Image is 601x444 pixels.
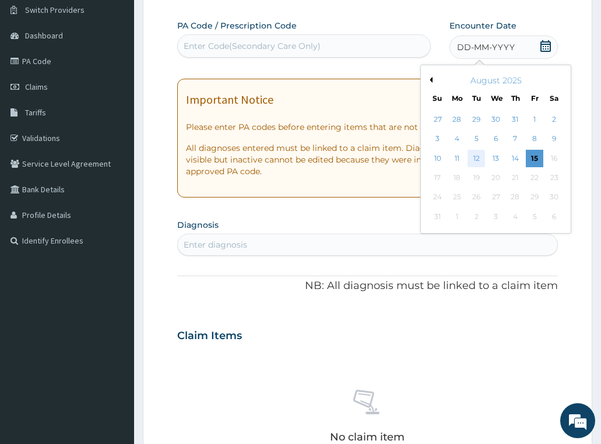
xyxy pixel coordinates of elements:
[468,111,485,128] div: Choose Tuesday, July 29th, 2025
[526,169,543,186] div: Not available Friday, August 22nd, 2025
[428,169,446,186] div: Not available Sunday, August 17th, 2025
[468,150,485,167] div: Choose Tuesday, August 12th, 2025
[330,431,405,443] p: No claim item
[177,279,558,294] p: NB: All diagnosis must be linked to a claim item
[471,93,481,103] div: Tu
[526,111,543,128] div: Choose Friday, August 1st, 2025
[487,150,504,167] div: Choose Wednesday, August 13th, 2025
[428,150,446,167] div: Choose Sunday, August 10th, 2025
[448,189,466,206] div: Not available Monday, August 25th, 2025
[545,208,563,225] div: Not available Saturday, September 6th, 2025
[186,93,273,106] h1: Important Notice
[25,30,63,41] span: Dashboard
[545,189,563,206] div: Not available Saturday, August 30th, 2025
[428,110,564,227] div: month 2025-08
[545,111,563,128] div: Choose Saturday, August 2nd, 2025
[487,131,504,148] div: Choose Wednesday, August 6th, 2025
[468,131,485,148] div: Choose Tuesday, August 5th, 2025
[448,111,466,128] div: Choose Monday, July 28th, 2025
[184,239,247,251] div: Enter diagnosis
[68,147,161,265] span: We're online!
[427,77,433,83] button: Previous Month
[507,189,524,206] div: Not available Thursday, August 28th, 2025
[468,169,485,186] div: Not available Tuesday, August 19th, 2025
[432,93,442,103] div: Su
[428,208,446,225] div: Not available Sunday, August 31st, 2025
[507,131,524,148] div: Choose Thursday, August 7th, 2025
[526,189,543,206] div: Not available Friday, August 29th, 2025
[25,107,46,118] span: Tariffs
[448,150,466,167] div: Choose Monday, August 11th, 2025
[448,169,466,186] div: Not available Monday, August 18th, 2025
[428,189,446,206] div: Not available Sunday, August 24th, 2025
[426,75,566,86] div: August 2025
[177,330,242,343] h3: Claim Items
[457,41,515,53] span: DD-MM-YYYY
[428,131,446,148] div: Choose Sunday, August 3rd, 2025
[468,208,485,225] div: Not available Tuesday, September 2nd, 2025
[526,208,543,225] div: Not available Friday, September 5th, 2025
[507,169,524,186] div: Not available Thursday, August 21st, 2025
[468,189,485,206] div: Not available Tuesday, August 26th, 2025
[177,219,219,231] label: Diagnosis
[25,5,85,15] span: Switch Providers
[449,20,516,31] label: Encounter Date
[507,208,524,225] div: Not available Thursday, September 4th, 2025
[545,131,563,148] div: Choose Saturday, August 9th, 2025
[428,111,446,128] div: Choose Sunday, July 27th, 2025
[6,318,222,359] textarea: Type your message and hit 'Enter'
[184,40,321,52] div: Enter Code(Secondary Care Only)
[177,20,297,31] label: PA Code / Prescription Code
[22,58,47,87] img: d_794563401_company_1708531726252_794563401
[545,150,563,167] div: Not available Saturday, August 16th, 2025
[191,6,219,34] div: Minimize live chat window
[452,93,462,103] div: Mo
[526,150,543,167] div: Choose Friday, August 15th, 2025
[545,169,563,186] div: Not available Saturday, August 23rd, 2025
[510,93,520,103] div: Th
[487,169,504,186] div: Not available Wednesday, August 20th, 2025
[186,121,550,133] p: Please enter PA codes before entering items that are not attached to a PA code
[487,189,504,206] div: Not available Wednesday, August 27th, 2025
[491,93,501,103] div: We
[530,93,540,103] div: Fr
[61,65,196,80] div: Chat with us now
[448,208,466,225] div: Not available Monday, September 1st, 2025
[507,111,524,128] div: Choose Thursday, July 31st, 2025
[25,82,48,92] span: Claims
[549,93,559,103] div: Sa
[487,111,504,128] div: Choose Wednesday, July 30th, 2025
[448,131,466,148] div: Choose Monday, August 4th, 2025
[526,131,543,148] div: Choose Friday, August 8th, 2025
[186,142,550,177] p: All diagnoses entered must be linked to a claim item. Diagnosis & Claim Items that are visible bu...
[507,150,524,167] div: Choose Thursday, August 14th, 2025
[487,208,504,225] div: Not available Wednesday, September 3rd, 2025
